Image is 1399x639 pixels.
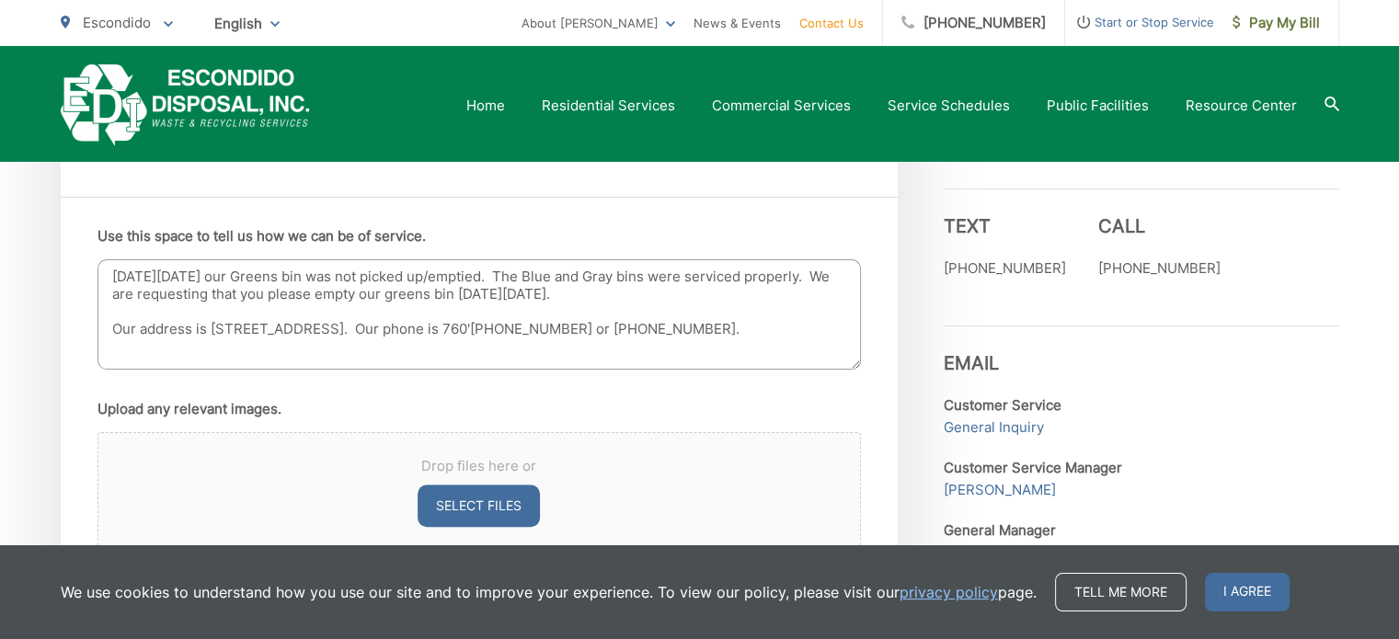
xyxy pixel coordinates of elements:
[418,485,540,527] button: select files, upload any relevant images.
[1233,12,1320,34] span: Pay My Bill
[1186,95,1297,117] a: Resource Center
[944,459,1122,476] strong: Customer Service Manager
[944,396,1061,414] strong: Customer Service
[944,325,1339,374] h3: Email
[944,479,1056,501] a: [PERSON_NAME]
[83,14,151,31] span: Escondido
[799,12,864,34] a: Contact Us
[944,416,1044,439] a: General Inquiry
[1205,573,1290,611] span: I agree
[97,228,426,245] label: Use this space to tell us how we can be of service.
[712,95,851,117] a: Commercial Services
[542,95,675,117] a: Residential Services
[1098,257,1221,280] p: [PHONE_NUMBER]
[1098,215,1221,237] h3: Call
[61,64,310,146] a: EDCD logo. Return to the homepage.
[944,521,1056,539] strong: General Manager
[694,12,781,34] a: News & Events
[1055,573,1187,611] a: Tell me more
[61,581,1037,603] p: We use cookies to understand how you use our site and to improve your experience. To view our pol...
[201,7,293,40] span: English
[522,12,675,34] a: About [PERSON_NAME]
[944,215,1066,237] h3: Text
[900,581,998,603] a: privacy policy
[466,95,505,117] a: Home
[888,95,1010,117] a: Service Schedules
[1047,95,1149,117] a: Public Facilities
[97,401,281,417] label: Upload any relevant images.
[944,542,1056,564] a: [PERSON_NAME]
[120,455,838,477] span: Drop files here or
[944,257,1066,280] p: [PHONE_NUMBER]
